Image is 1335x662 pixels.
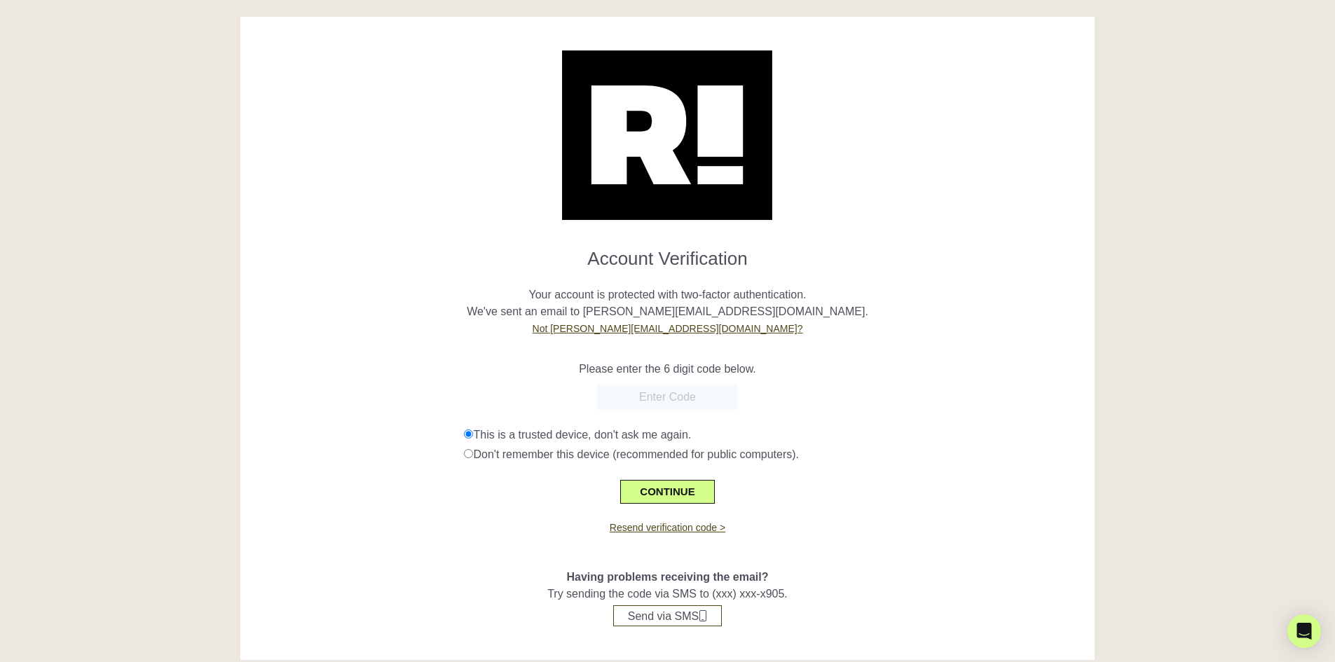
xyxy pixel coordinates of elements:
[562,50,772,220] img: Retention.com
[251,535,1085,626] div: Try sending the code via SMS to (xxx) xxx-x905.
[251,237,1085,270] h1: Account Verification
[613,605,722,626] button: Send via SMS
[610,522,725,533] a: Resend verification code >
[251,361,1085,378] p: Please enter the 6 digit code below.
[620,480,714,504] button: CONTINUE
[533,323,803,334] a: Not [PERSON_NAME][EMAIL_ADDRESS][DOMAIN_NAME]?
[464,446,1084,463] div: Don't remember this device (recommended for public computers).
[1287,614,1321,648] div: Open Intercom Messenger
[566,571,768,583] span: Having problems receiving the email?
[597,385,737,410] input: Enter Code
[464,427,1084,443] div: This is a trusted device, don't ask me again.
[251,270,1085,337] p: Your account is protected with two-factor authentication. We've sent an email to [PERSON_NAME][EM...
